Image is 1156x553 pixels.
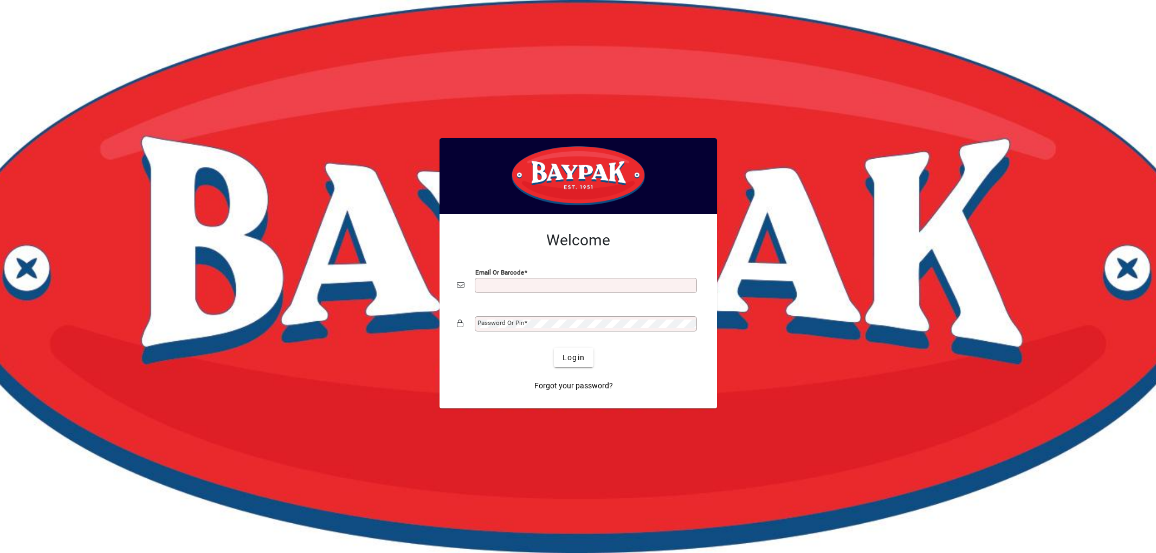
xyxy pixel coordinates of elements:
[563,352,585,363] span: Login
[477,319,524,327] mat-label: Password or Pin
[530,376,617,395] a: Forgot your password?
[475,269,524,276] mat-label: Email or Barcode
[554,348,593,367] button: Login
[457,231,700,250] h2: Welcome
[534,380,613,392] span: Forgot your password?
